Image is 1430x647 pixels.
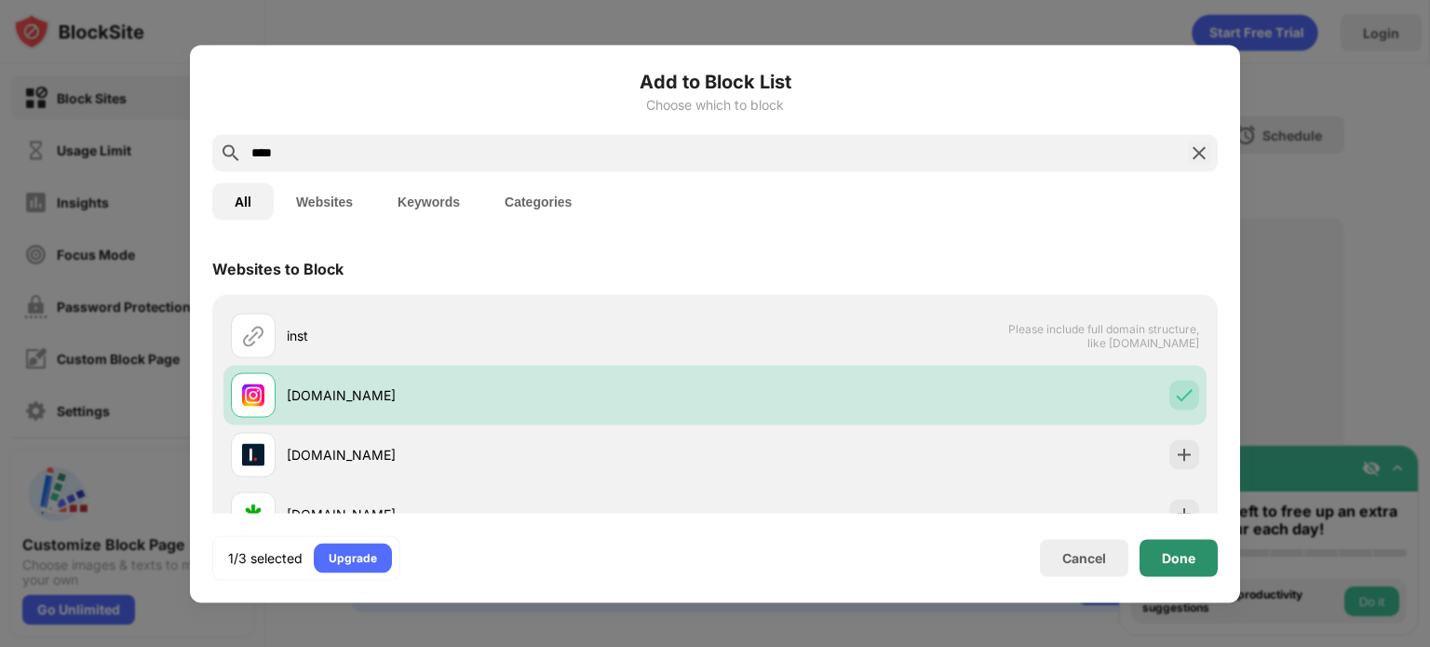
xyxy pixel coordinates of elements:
[228,548,303,567] div: 1/3 selected
[242,324,264,346] img: url.svg
[287,445,715,465] div: [DOMAIN_NAME]
[1188,142,1210,164] img: search-close
[212,97,1218,112] div: Choose which to block
[242,443,264,465] img: favicons
[1007,321,1199,349] span: Please include full domain structure, like [DOMAIN_NAME]
[220,142,242,164] img: search.svg
[482,182,594,220] button: Categories
[287,326,715,345] div: inst
[242,503,264,525] img: favicons
[375,182,482,220] button: Keywords
[242,384,264,406] img: favicons
[329,548,377,567] div: Upgrade
[212,182,274,220] button: All
[274,182,375,220] button: Websites
[212,259,344,277] div: Websites to Block
[1162,550,1195,565] div: Done
[287,385,715,405] div: [DOMAIN_NAME]
[1062,550,1106,566] div: Cancel
[212,67,1218,95] h6: Add to Block List
[287,505,715,524] div: [DOMAIN_NAME]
